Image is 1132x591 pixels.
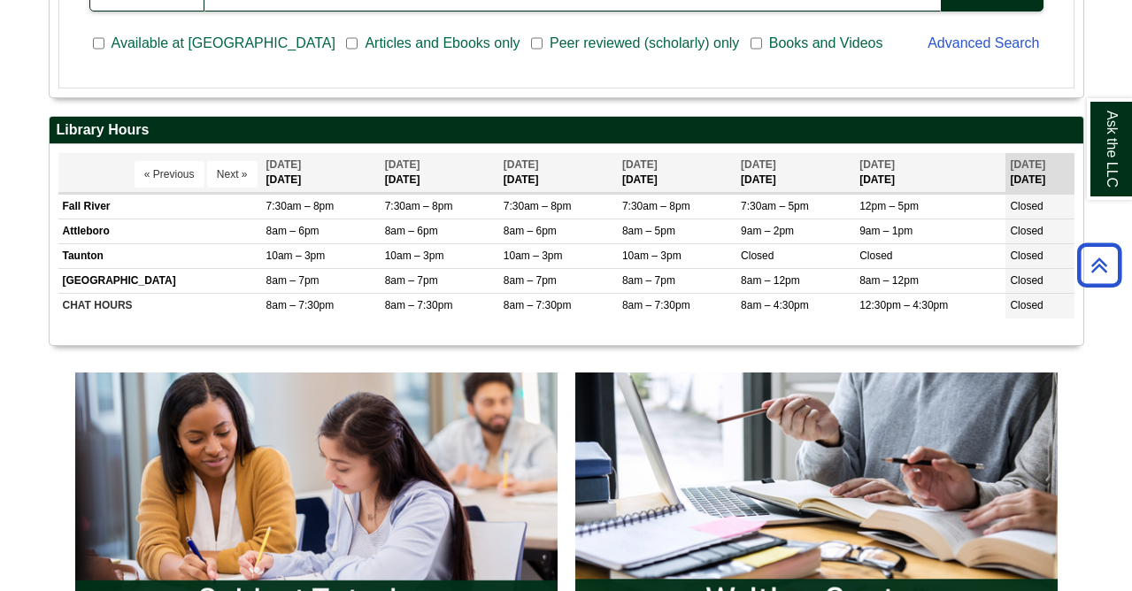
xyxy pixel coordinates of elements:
[622,200,690,212] span: 7:30am – 8pm
[104,33,343,54] span: Available at [GEOGRAPHIC_DATA]
[346,35,358,51] input: Articles and Ebooks only
[1010,249,1043,262] span: Closed
[504,274,557,287] span: 8am – 7pm
[859,158,895,171] span: [DATE]
[266,200,335,212] span: 7:30am – 8pm
[504,299,572,311] span: 8am – 7:30pm
[266,158,302,171] span: [DATE]
[504,249,563,262] span: 10am – 3pm
[58,219,262,244] td: Attleboro
[358,33,527,54] span: Articles and Ebooks only
[622,158,658,171] span: [DATE]
[741,200,809,212] span: 7:30am – 5pm
[499,153,618,193] th: [DATE]
[622,299,690,311] span: 8am – 7:30pm
[741,274,800,287] span: 8am – 12pm
[751,35,762,51] input: Books and Videos
[1071,253,1128,277] a: Back to Top
[859,274,919,287] span: 8am – 12pm
[736,153,855,193] th: [DATE]
[50,117,1083,144] h2: Library Hours
[928,35,1039,50] a: Advanced Search
[1005,153,1074,193] th: [DATE]
[58,194,262,219] td: Fall River
[1010,200,1043,212] span: Closed
[859,225,913,237] span: 9am – 1pm
[622,225,675,237] span: 8am – 5pm
[859,200,919,212] span: 12pm – 5pm
[385,249,444,262] span: 10am – 3pm
[504,200,572,212] span: 7:30am – 8pm
[135,161,204,188] button: « Previous
[622,274,675,287] span: 8am – 7pm
[859,249,892,262] span: Closed
[385,225,438,237] span: 8am – 6pm
[741,299,809,311] span: 8am – 4:30pm
[58,294,262,319] td: CHAT HOURS
[266,225,320,237] span: 8am – 6pm
[1010,299,1043,311] span: Closed
[1010,158,1045,171] span: [DATE]
[266,274,320,287] span: 8am – 7pm
[1010,225,1043,237] span: Closed
[741,158,776,171] span: [DATE]
[381,153,499,193] th: [DATE]
[618,153,736,193] th: [DATE]
[504,158,539,171] span: [DATE]
[262,153,381,193] th: [DATE]
[504,225,557,237] span: 8am – 6pm
[58,269,262,294] td: [GEOGRAPHIC_DATA]
[543,33,746,54] span: Peer reviewed (scholarly) only
[622,249,682,262] span: 10am – 3pm
[531,35,543,51] input: Peer reviewed (scholarly) only
[93,35,104,51] input: Available at [GEOGRAPHIC_DATA]
[266,249,326,262] span: 10am – 3pm
[58,244,262,269] td: Taunton
[762,33,890,54] span: Books and Videos
[859,299,948,311] span: 12:30pm – 4:30pm
[741,225,794,237] span: 9am – 2pm
[385,158,420,171] span: [DATE]
[741,249,774,262] span: Closed
[385,200,453,212] span: 7:30am – 8pm
[1010,274,1043,287] span: Closed
[266,299,335,311] span: 8am – 7:30pm
[207,161,258,188] button: Next »
[385,274,438,287] span: 8am – 7pm
[385,299,453,311] span: 8am – 7:30pm
[855,153,1005,193] th: [DATE]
